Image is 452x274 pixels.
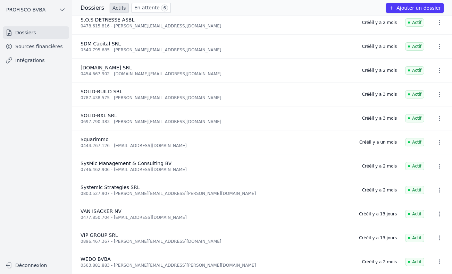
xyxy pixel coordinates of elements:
[405,258,424,266] span: Actif
[386,3,444,13] button: Ajouter un dossier
[362,20,397,25] div: Créé il y a 2 mois
[405,42,424,51] span: Actif
[81,143,351,148] div: 0444.267.126 - [EMAIL_ADDRESS][DOMAIN_NAME]
[405,234,424,242] span: Actif
[81,185,140,190] span: Systemic Strategies SRL
[6,6,45,13] span: PROFISCO BVBA
[81,89,123,94] span: SOLID-BUILD SRL
[81,47,354,53] div: 0540.795.685 - [PERSON_NAME][EMAIL_ADDRESS][DOMAIN_NAME]
[405,90,424,99] span: Actif
[362,68,397,73] div: Créé il y a 2 mois
[81,263,354,268] div: 0563.881.883 - [PERSON_NAME][EMAIL_ADDRESS][PERSON_NAME][DOMAIN_NAME]
[81,232,118,238] span: VIP GROUP SRL
[81,161,171,166] span: SysMic Management & Consulting BV
[3,26,69,39] a: Dossiers
[405,66,424,75] span: Actif
[81,95,354,101] div: 0787.438.575 - [PERSON_NAME][EMAIL_ADDRESS][DOMAIN_NAME]
[405,210,424,218] span: Actif
[81,256,111,262] span: WEDO BVBA
[405,138,424,146] span: Actif
[3,54,69,67] a: Intégrations
[81,41,121,46] span: SDM Capital SRL
[81,17,134,23] span: S.O.S DETRESSE ASBL
[405,18,424,27] span: Actif
[3,40,69,53] a: Sources financières
[81,215,351,220] div: 0477.850.704 - [EMAIL_ADDRESS][DOMAIN_NAME]
[81,137,109,142] span: Squarimmo
[81,191,354,196] div: 0803.527.907 - [PERSON_NAME][EMAIL_ADDRESS][PERSON_NAME][DOMAIN_NAME]
[405,186,424,194] span: Actif
[81,23,354,29] div: 0478.615.816 - [PERSON_NAME][EMAIL_ADDRESS][DOMAIN_NAME]
[362,92,397,97] div: Créé il y a 3 mois
[362,187,397,193] div: Créé il y a 2 mois
[81,167,354,172] div: 0746.462.906 - [EMAIL_ADDRESS][DOMAIN_NAME]
[161,5,168,11] span: 6
[362,115,397,121] div: Créé il y a 3 mois
[81,119,354,125] div: 0697.790.383 - [PERSON_NAME][EMAIL_ADDRESS][DOMAIN_NAME]
[110,3,129,13] a: Actifs
[362,259,397,265] div: Créé il y a 2 mois
[362,163,397,169] div: Créé il y a 2 mois
[3,4,69,15] button: PROFISCO BVBA
[81,239,351,244] div: 0896.467.367 - [PERSON_NAME][EMAIL_ADDRESS][DOMAIN_NAME]
[81,4,104,12] h3: Dossiers
[359,235,397,241] div: Créé il y a 13 jours
[81,71,354,77] div: 0454.667.902 - [DOMAIN_NAME][EMAIL_ADDRESS][DOMAIN_NAME]
[3,260,69,271] button: Déconnexion
[81,113,117,118] span: SOLID-BXL SRL
[359,211,397,217] div: Créé il y a 13 jours
[405,114,424,122] span: Actif
[81,65,132,70] span: [DOMAIN_NAME] SRL
[362,44,397,49] div: Créé il y a 3 mois
[81,208,122,214] span: VAN ISACKER NV
[132,3,171,13] a: En attente 6
[405,162,424,170] span: Actif
[359,139,397,145] div: Créé il y a un mois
